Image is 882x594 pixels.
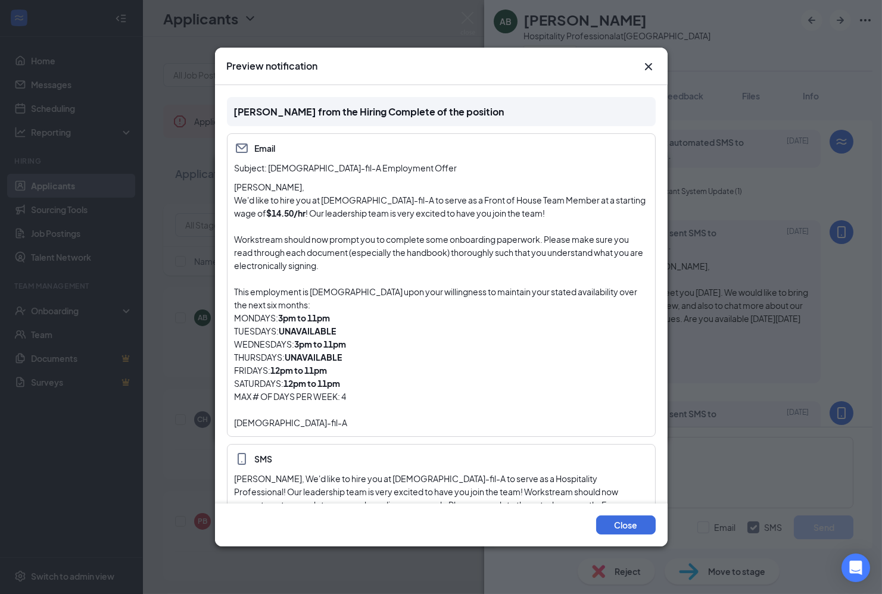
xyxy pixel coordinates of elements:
p: SATURDAYS: [235,377,648,390]
p: WEDNESDAYS: [235,337,648,351]
p: TUESDAYS: [235,324,648,337]
span: Subject: [DEMOGRAPHIC_DATA]-fil-A Employment Offer [235,162,457,173]
p: We'd like to hire you at [DEMOGRAPHIC_DATA]-fil-A to serve as a Front of House Team Member at a s... [235,193,648,220]
strong: UNAVAILABLE [279,326,336,336]
p: THURSDAYS: [235,351,648,364]
p: [DEMOGRAPHIC_DATA]-fil-A [235,416,648,429]
p: This employment is [DEMOGRAPHIC_DATA] upon your willingness to maintain your stated availability ... [235,285,648,311]
strong: 12pm to 11pm [271,365,328,376]
strong: UNAVAILABLE [285,352,342,362]
h3: Preview notification [227,60,318,73]
svg: MobileSms [235,452,249,466]
span: SMS [255,452,273,465]
p: MONDAYS: [235,311,648,324]
strong: 3pm to 11pm [295,339,347,349]
svg: Email [235,141,249,155]
strong: 3pm to 11pm [279,312,331,323]
button: Close [596,515,656,534]
div: [PERSON_NAME], We'd like to hire you at [DEMOGRAPHIC_DATA]-fil-A to serve as a Hospitality Profes... [235,472,648,524]
strong: 12pm to 11pm [284,378,341,389]
p: MAX # OF DAYS PER WEEK: 4 [235,390,648,403]
p: [PERSON_NAME], [235,180,648,193]
svg: Cross [641,60,656,74]
p: Workstream should now prompt you to complete some onboarding paperwork. Please make sure you read... [235,233,648,272]
strong: $14.50/hr [267,208,306,218]
button: Close [641,60,656,74]
span: [PERSON_NAME] from the Hiring Complete of the position [234,105,504,118]
p: FRIDAYS: [235,364,648,377]
span: Email [255,142,276,155]
div: Open Intercom Messenger [842,554,870,582]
